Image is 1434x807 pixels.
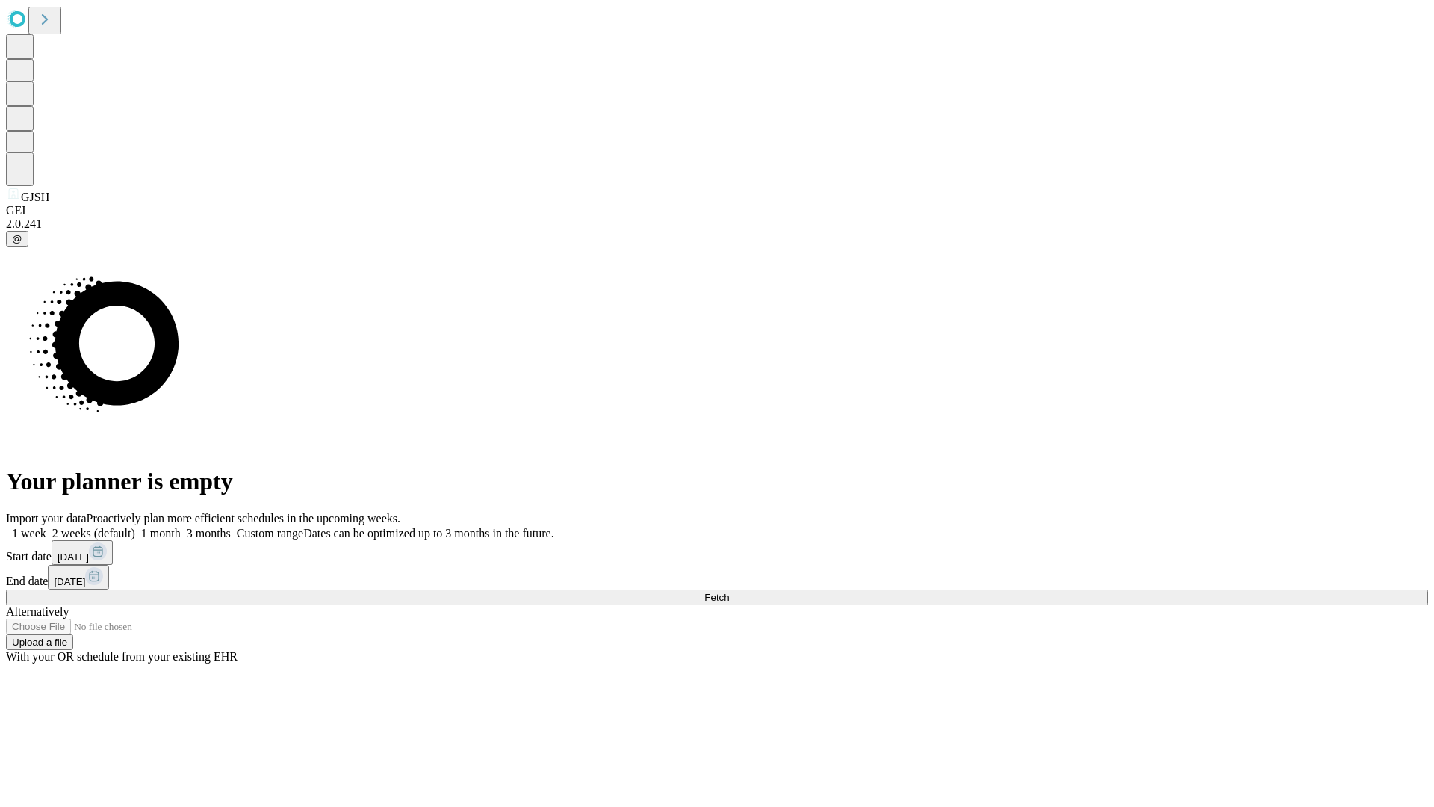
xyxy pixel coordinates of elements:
span: Alternatively [6,605,69,618]
button: Fetch [6,590,1428,605]
span: 2 weeks (default) [52,527,135,539]
span: Custom range [237,527,303,539]
div: GEI [6,204,1428,217]
span: @ [12,233,22,244]
span: Fetch [704,592,729,603]
span: 3 months [187,527,231,539]
span: 1 week [12,527,46,539]
span: 1 month [141,527,181,539]
span: [DATE] [54,576,85,587]
button: [DATE] [52,540,113,565]
span: GJSH [21,191,49,203]
button: [DATE] [48,565,109,590]
span: With your OR schedule from your existing EHR [6,650,238,663]
span: Proactively plan more efficient schedules in the upcoming weeks. [87,512,400,525]
button: @ [6,231,28,247]
div: End date [6,565,1428,590]
span: Dates can be optimized up to 3 months in the future. [303,527,553,539]
div: 2.0.241 [6,217,1428,231]
div: Start date [6,540,1428,565]
button: Upload a file [6,634,73,650]
h1: Your planner is empty [6,468,1428,495]
span: [DATE] [58,551,89,563]
span: Import your data [6,512,87,525]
